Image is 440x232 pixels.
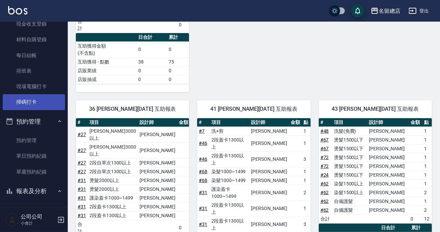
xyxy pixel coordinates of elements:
[210,201,249,216] td: 2段蓋卡1300以上
[21,213,55,220] h5: 公司公司
[76,33,189,84] table: a dense table
[367,171,409,179] td: [PERSON_NAME]
[199,156,207,162] a: #46
[210,167,249,176] td: 染髮1000~1499
[210,118,249,127] th: 項目
[88,127,138,143] td: [PERSON_NAME]3000以上
[88,167,138,176] td: 2段自單次1300以上
[167,75,189,84] td: 0
[423,188,432,197] td: 2
[76,42,137,57] td: 互助獲得金額 (不含點)
[138,176,177,185] td: [PERSON_NAME]
[3,164,65,180] a: 單週預約紀錄
[199,140,207,146] a: #46
[138,202,177,211] td: [PERSON_NAME]
[3,182,65,200] button: 報表及分析
[423,153,432,162] td: 1
[199,222,207,227] a: #31
[319,214,332,223] td: 合計
[367,162,409,171] td: [PERSON_NAME]
[367,127,409,135] td: [PERSON_NAME]
[210,151,249,167] td: 2段蓋卡1300以上
[249,135,289,151] td: [PERSON_NAME]
[88,118,138,127] th: 項目
[423,144,432,153] td: 1
[78,195,86,201] a: #31
[138,118,177,127] th: 設計師
[249,167,289,176] td: [PERSON_NAME]
[177,118,190,127] th: 金額
[302,176,311,185] td: 1
[210,185,249,201] td: 護染蓋卡1000~1499
[379,7,400,15] div: 名留總店
[249,176,289,185] td: [PERSON_NAME]
[367,206,409,214] td: [PERSON_NAME]
[367,118,409,127] th: 設計師
[210,176,249,185] td: 染髮1000~1499
[423,197,432,206] td: 1
[319,118,332,127] th: #
[332,206,367,214] td: 自備護髮
[320,181,329,186] a: #62
[205,106,302,112] span: 41 [PERSON_NAME][DATE] 互助報表
[409,214,422,223] td: 0
[138,167,177,176] td: [PERSON_NAME]
[177,17,190,33] td: 0
[76,118,88,127] th: #
[88,176,138,185] td: 燙髮2000以上
[88,211,138,220] td: 2段蓋卡1300以上
[367,179,409,188] td: [PERSON_NAME]
[367,197,409,206] td: [PERSON_NAME]
[332,171,367,179] td: 燙髮1500以下
[320,207,329,213] a: #62
[249,118,289,127] th: 設計師
[78,213,86,218] a: #31
[78,160,86,165] a: #27
[332,153,367,162] td: 燙髮1500以下
[3,148,65,164] a: 單日預約紀錄
[76,17,88,33] td: 合計
[199,128,205,134] a: #7
[197,118,210,127] th: #
[3,202,65,218] a: 報表目錄
[327,106,424,112] span: 43 [PERSON_NAME][DATE] 互助報表
[423,171,432,179] td: 1
[249,185,289,201] td: [PERSON_NAME]
[320,137,329,143] a: #67
[138,158,177,167] td: [PERSON_NAME]
[302,135,311,151] td: 1
[302,127,311,135] td: 1
[320,163,329,169] a: #72
[3,48,65,63] a: 每日結帳
[332,197,367,206] td: 自備護髮
[332,144,367,153] td: 燙髮1500以下
[138,185,177,194] td: [PERSON_NAME]
[409,118,422,127] th: 金額
[249,151,289,167] td: [PERSON_NAME]
[406,5,432,17] button: 登出
[423,162,432,171] td: 1
[210,135,249,151] td: 2段蓋卡1300以上
[137,75,167,84] td: 0
[249,201,289,216] td: [PERSON_NAME]
[423,135,432,144] td: 1
[84,106,181,112] span: 36 [PERSON_NAME][DATE] 互助報表
[249,127,289,135] td: [PERSON_NAME]
[88,185,138,194] td: 燙髮2000以上
[88,194,138,202] td: 護染蓋卡1000~1499
[138,211,177,220] td: [PERSON_NAME]
[78,169,86,174] a: #27
[78,132,86,137] a: #27
[367,135,409,144] td: [PERSON_NAME]
[320,190,329,195] a: #62
[137,33,167,42] th: 日合計
[3,133,65,148] a: 預約管理
[210,127,249,135] td: 洗+剪
[199,169,207,174] a: #68
[199,178,207,183] a: #68
[3,16,65,32] a: 現金收支登錄
[332,118,367,127] th: 項目
[167,57,189,66] td: 75
[332,188,367,197] td: 染髮1500以上
[3,94,65,110] a: 掃碼打卡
